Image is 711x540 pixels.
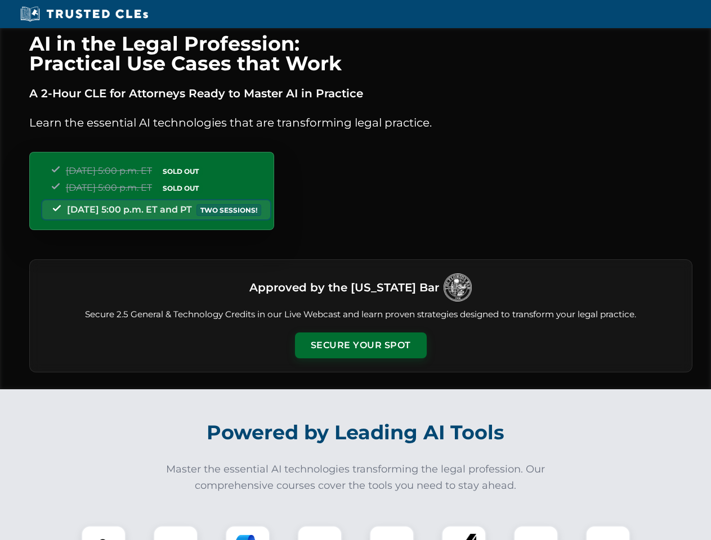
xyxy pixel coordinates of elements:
h1: AI in the Legal Profession: Practical Use Cases that Work [29,34,692,73]
img: Trusted CLEs [17,6,151,22]
p: Secure 2.5 General & Technology Credits in our Live Webcast and learn proven strategies designed ... [43,308,678,321]
span: [DATE] 5:00 p.m. ET [66,165,152,176]
p: Master the essential AI technologies transforming the legal profession. Our comprehensive courses... [159,461,553,494]
p: Learn the essential AI technologies that are transforming legal practice. [29,114,692,132]
button: Secure Your Spot [295,332,427,358]
h2: Powered by Leading AI Tools [44,413,668,452]
span: SOLD OUT [159,165,203,177]
p: A 2-Hour CLE for Attorneys Ready to Master AI in Practice [29,84,692,102]
span: [DATE] 5:00 p.m. ET [66,182,152,193]
h3: Approved by the [US_STATE] Bar [249,277,439,298]
img: Logo [444,273,472,301]
span: SOLD OUT [159,182,203,194]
